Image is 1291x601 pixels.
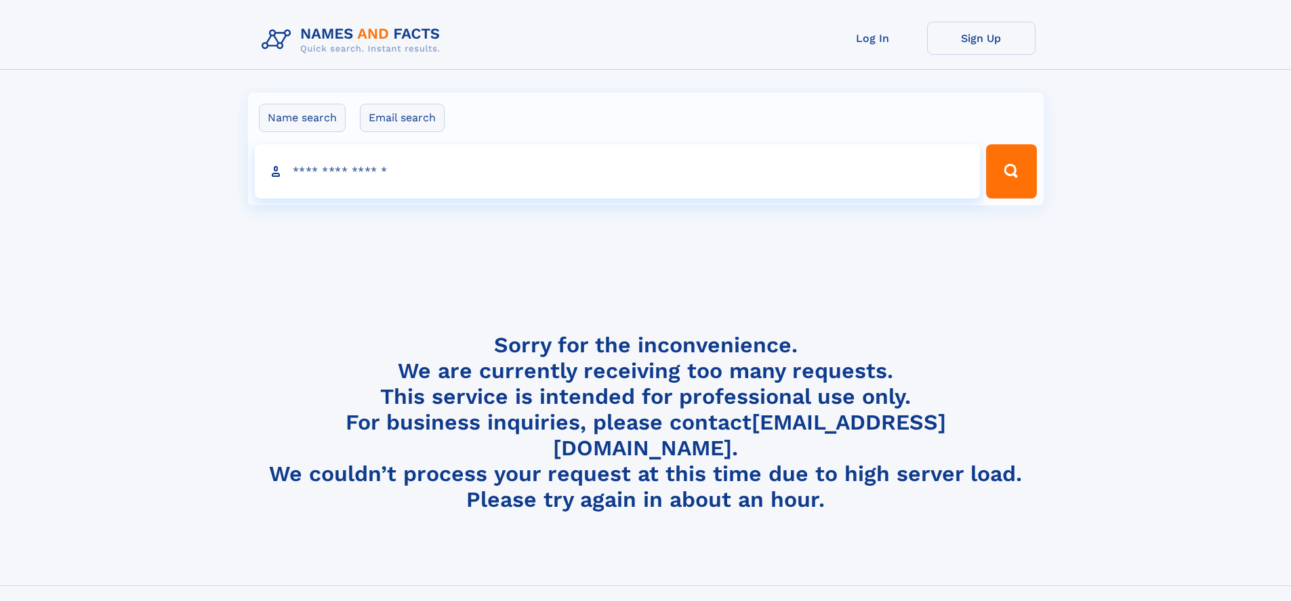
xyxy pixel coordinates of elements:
[819,22,927,55] a: Log In
[553,409,946,461] a: [EMAIL_ADDRESS][DOMAIN_NAME]
[255,144,981,199] input: search input
[986,144,1036,199] button: Search Button
[360,104,445,132] label: Email search
[259,104,346,132] label: Name search
[256,22,451,58] img: Logo Names and Facts
[256,332,1036,513] h4: Sorry for the inconvenience. We are currently receiving too many requests. This service is intend...
[927,22,1036,55] a: Sign Up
